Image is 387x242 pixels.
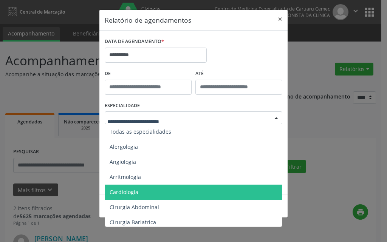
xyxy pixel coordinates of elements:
[105,68,192,80] label: De
[105,15,191,25] h5: Relatório de agendamentos
[105,100,140,112] label: ESPECIALIDADE
[110,158,136,165] span: Angiologia
[195,68,282,80] label: ATÉ
[105,36,164,48] label: DATA DE AGENDAMENTO
[110,188,138,196] span: Cardiologia
[110,143,138,150] span: Alergologia
[110,128,171,135] span: Todas as especialidades
[110,219,156,226] span: Cirurgia Bariatrica
[110,173,141,180] span: Arritmologia
[110,203,159,211] span: Cirurgia Abdominal
[272,10,288,28] button: Close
